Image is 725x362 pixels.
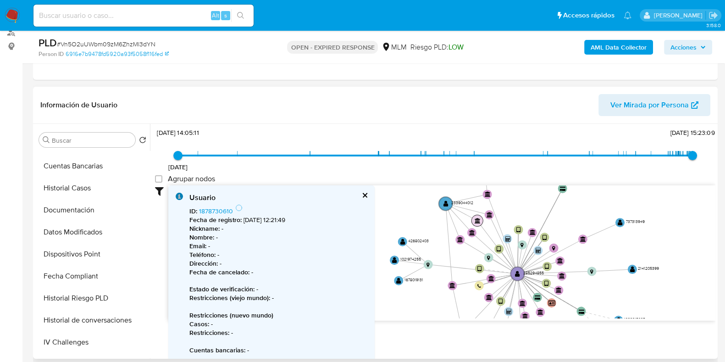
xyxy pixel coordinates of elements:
text:  [484,191,490,197]
button: search-icon [231,9,250,22]
text:  [536,248,541,253]
p: - [189,251,367,259]
p: - [189,320,367,329]
span: LOW [448,42,463,52]
text:  [488,275,494,281]
b: Person ID [39,50,64,58]
text: 737313949 [625,219,644,224]
text:  [544,280,548,287]
b: Restricciones (viejo mundo) : [189,293,270,302]
b: Fecha de registro : [189,215,242,224]
b: AML Data Collector [591,40,647,55]
text:  [616,317,621,323]
span: Acciones [670,40,697,55]
button: Historial Casos [35,177,150,199]
button: cerrar [361,192,367,198]
text:  [392,257,397,263]
text:  [475,217,481,223]
span: [DATE] 14:05:11 [157,128,199,137]
p: - [189,329,367,337]
a: 6916e7b9478fd5920a93f5058f116fed [66,50,169,58]
div: Usuario [189,193,367,203]
span: s [224,11,227,20]
input: Agrupar nodos [155,175,162,183]
p: - [189,346,367,355]
text: 1398815085 [624,317,645,322]
b: PLD [39,35,57,50]
text:  [579,309,584,313]
text:  [590,268,593,274]
button: AML Data Collector [584,40,653,55]
text:  [443,200,448,206]
b: Fecha de cancelado : [189,267,249,277]
p: - [189,224,367,233]
span: [DATE] 15:23:09 [670,128,714,137]
b: Nombre : [189,233,214,242]
text:  [469,229,475,235]
b: ID : [189,206,197,216]
text:  [556,287,562,293]
button: Documentación [35,199,150,221]
span: [DATE] [168,162,188,172]
button: Fecha Compliant [35,265,150,287]
text:  [559,273,565,278]
b: Dirección : [189,259,218,268]
text:  [552,245,555,251]
p: - [189,259,367,268]
button: Cuentas Bancarias [35,155,150,177]
a: Salir [708,11,718,20]
a: Notificaciones [624,11,631,19]
button: Buscar [43,136,50,144]
button: Ver Mirada por Persona [598,94,710,116]
b: Email : [189,241,206,251]
p: - [189,268,367,277]
text:  [560,187,565,191]
span: Accesos rápidos [563,11,614,20]
text:  [515,270,520,277]
text:  [545,263,549,270]
input: Buscar [52,136,132,145]
button: Historial de conversaciones [35,309,150,331]
text: 2141205399 [638,266,659,271]
text:  [557,258,563,263]
text:  [505,236,510,241]
text:  [522,313,528,318]
b: Restricciones (nuevo mundo) [189,311,273,320]
button: Volver al orden por defecto [139,136,146,146]
text:  [520,300,526,306]
b: Restricciones : [189,328,229,337]
text:  [630,266,635,273]
text: 1021974255 [400,256,421,262]
text:  [477,266,482,272]
text:  [487,212,493,217]
div: MLM [382,42,406,52]
text:  [426,262,430,267]
button: IV Challenges [35,331,150,353]
p: OPEN - EXPIRED RESPONSE [287,41,378,54]
text:  [516,227,521,233]
span: 3.158.0 [706,22,720,29]
text:  [449,283,455,288]
b: Estado de verificación : [189,284,255,294]
text: 426802403 [408,238,429,243]
b: Cuentas bancarias : [189,345,245,355]
text:  [487,255,490,260]
span: # Vn5O2uUWbm09zM6ZhzMl3dYN [57,39,155,49]
text:  [530,229,536,235]
text:  [400,238,405,245]
p: [DATE] 12:21:49 [189,216,367,224]
text:  [477,284,481,288]
text:  [396,277,401,284]
text:  [457,237,463,242]
b: Teléfono : [189,250,216,259]
b: Nickname : [189,224,220,233]
text: 1678019131 [404,277,423,282]
input: Buscar usuario o caso... [33,10,254,22]
text:  [618,219,623,226]
text:  [542,234,547,240]
text:  [537,309,543,315]
span: Agrupar nodos [168,174,215,184]
text: 2339044012 [451,200,473,205]
p: carlos.soto@mercadolibre.com.mx [653,11,705,20]
button: Historial Riesgo PLD [35,287,150,309]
